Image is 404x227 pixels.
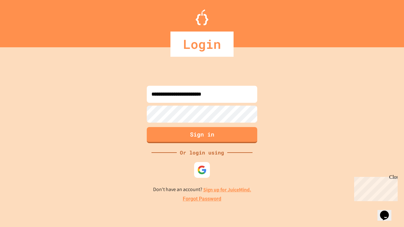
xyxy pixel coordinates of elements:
p: Don't have an account? [153,186,251,194]
div: Login [170,32,234,57]
iframe: chat widget [377,202,398,221]
img: Logo.svg [196,9,208,25]
div: Chat with us now!Close [3,3,44,40]
button: Sign in [147,127,257,143]
a: Forgot Password [183,195,221,203]
iframe: chat widget [352,174,398,201]
a: Sign up for JuiceMind. [203,186,251,193]
img: google-icon.svg [197,165,207,175]
div: Or login using [177,149,227,156]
